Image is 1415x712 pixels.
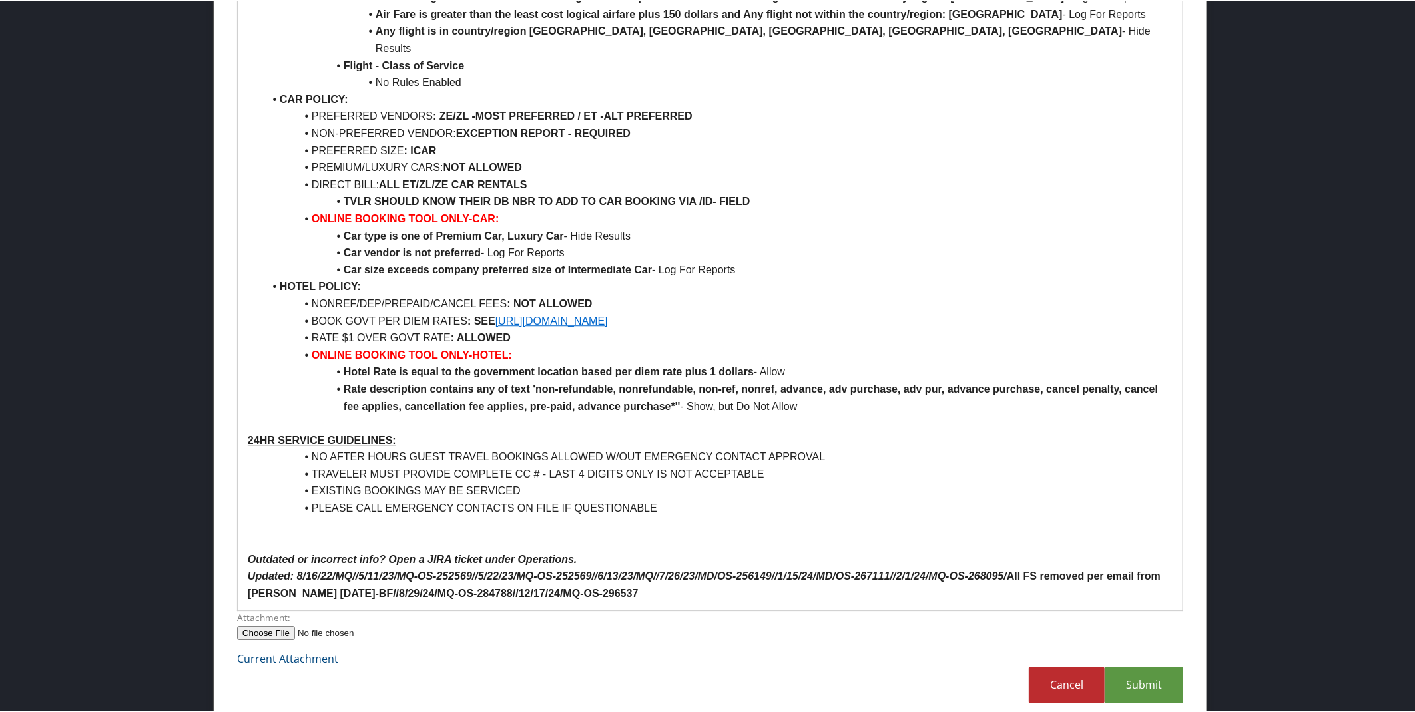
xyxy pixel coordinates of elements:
[264,379,1173,413] li: - Show, but Do Not Allow
[495,314,608,325] a: [URL][DOMAIN_NAME]
[404,144,437,155] strong: : ICAR
[264,175,1173,192] li: DIRECT BILL:
[344,382,1161,411] strong: Rate description contains any of text 'non-refundable, nonrefundable, non-ref, nonref, advance, a...
[344,365,754,376] strong: Hotel Rate is equal to the government location based per diem rate plus 1 dollars
[344,194,750,206] strong: TVLR SHOULD KNOW THEIR DB NBR TO ADD TO CAR BOOKING VIA /ID- FIELD
[379,178,527,189] strong: ALL ET/ZL/ZE CAR RENTALS
[264,106,1173,124] li: PREFERRED VENDORS
[264,73,1173,90] li: No Rules Enabled
[451,331,511,342] strong: : ALLOWED
[264,5,1173,22] li: - Log For Reports
[264,498,1173,516] li: PLEASE CALL EMERGENCY CONTACTS ON FILE IF QUESTIONABLE
[344,59,464,70] strong: Flight - Class of Service
[312,212,499,223] strong: ONLINE BOOKING TOOL ONLY-CAR:
[1029,665,1105,702] a: Cancel
[376,7,1063,19] strong: Air Fare is greater than the least cost logical airfare plus 150 dollars and Any flight not withi...
[264,260,1173,277] li: - Log For Reports
[264,158,1173,175] li: PREMIUM/LUXURY CARS:
[264,328,1173,345] li: RATE $1 OVER GOVT RATE
[237,650,338,665] a: Current Attachment
[248,433,396,445] u: 24HR SERVICE GUIDELINES:
[312,348,512,359] strong: ONLINE BOOKING TOOL ONLY-HOTEL:
[280,279,361,291] strong: HOTEL POLICY:
[507,297,592,308] strong: : NOT ALLOWED
[433,109,436,120] strong: :
[344,246,481,257] strong: Car vendor is not preferred
[237,610,1183,623] label: Attachment:
[264,481,1173,498] li: EXISTING BOOKINGS MAY BE SERVICED
[344,229,564,240] strong: Car type is one of Premium Car, Luxury Car
[248,552,577,564] em: Outdated or incorrect info? Open a JIRA ticket under Operations.
[344,263,652,274] strong: Car size exceeds company preferred size of Intermediate Car
[248,569,1007,580] em: Updated: 8/16/22/MQ//5/11/23/MQ-OS-252569//5/22/23/MQ-OS-252569//6/13/23/MQ//7/26/23/MD/OS-256149...
[456,126,631,138] strong: EXCEPTION REPORT - REQUIRED
[264,21,1173,55] li: - Hide Results
[264,464,1173,482] li: TRAVELER MUST PROVIDE COMPLETE CC # - LAST 4 DIGITS ONLY IS NOT ACCEPTABLE
[1105,665,1183,702] a: Submit
[280,92,348,104] strong: CAR POLICY:
[264,311,1173,329] li: BOOK GOVT PER DIEM RATES
[264,243,1173,260] li: - Log For Reports
[264,447,1173,464] li: NO AFTER HOURS GUEST TRAVEL BOOKINGS ALLOWED W/OUT EMERGENCY CONTACT APPROVAL
[264,294,1173,311] li: NONREF/DEP/PREPAID/CANCEL FEES
[439,109,693,120] strong: ZE/ZL -MOST PREFERRED / ET -ALT PREFERRED
[467,314,495,325] strong: : SEE
[264,226,1173,244] li: - Hide Results
[264,362,1173,379] li: - Allow
[264,124,1173,141] li: NON-PREFERRED VENDOR:
[443,160,523,172] strong: NOT ALLOWED
[376,24,1122,35] strong: Any flight is in country/region [GEOGRAPHIC_DATA], [GEOGRAPHIC_DATA], [GEOGRAPHIC_DATA], [GEOGRAP...
[248,569,1164,598] strong: All FS removed per email from [PERSON_NAME] [DATE]-BF//8/29/24/MQ-OS-284788//12/17/24/MQ-OS-296537
[264,141,1173,158] li: PREFERRED SIZE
